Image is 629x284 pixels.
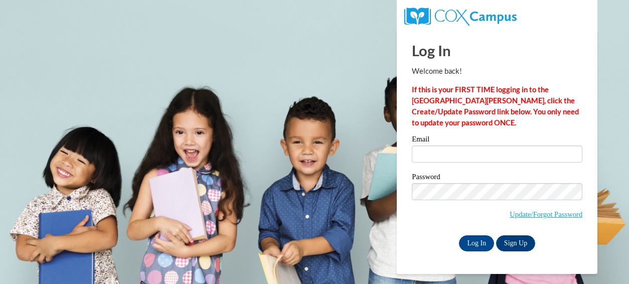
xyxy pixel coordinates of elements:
[412,135,582,146] label: Email
[510,210,582,218] a: Update/Forgot Password
[404,8,516,26] img: COX Campus
[496,235,535,251] a: Sign Up
[459,235,494,251] input: Log In
[412,173,582,183] label: Password
[404,12,516,20] a: COX Campus
[412,66,582,77] p: Welcome back!
[412,85,579,127] strong: If this is your FIRST TIME logging in to the [GEOGRAPHIC_DATA][PERSON_NAME], click the Create/Upd...
[412,40,582,61] h1: Log In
